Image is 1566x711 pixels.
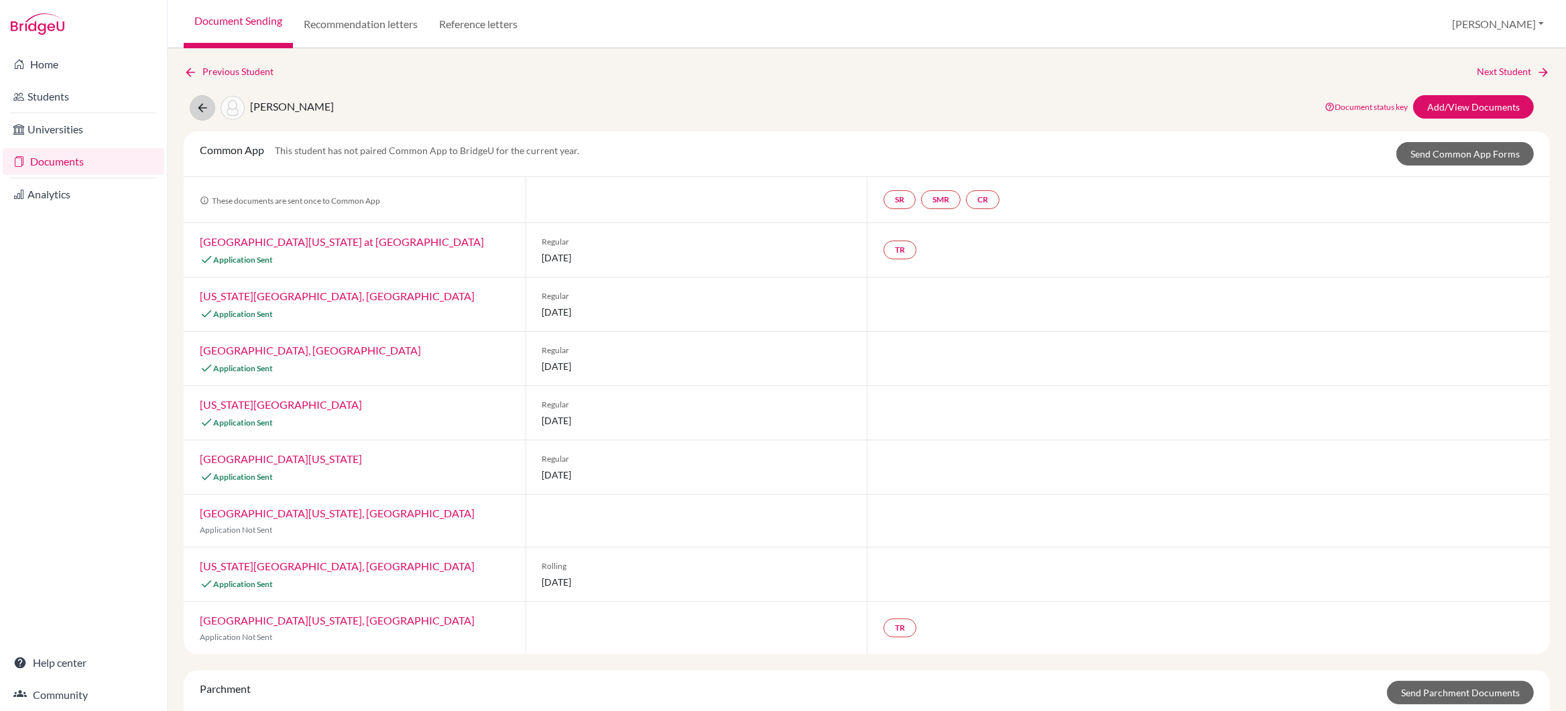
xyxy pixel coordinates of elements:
span: Common App [200,143,264,156]
span: Application Not Sent [200,632,272,642]
a: Universities [3,116,164,143]
span: Parchment [200,682,251,695]
a: Analytics [3,181,164,208]
a: Send Parchment Documents [1387,681,1534,704]
a: Home [3,51,164,78]
a: SMR [921,190,961,209]
span: Application Sent [213,363,273,373]
a: [GEOGRAPHIC_DATA][US_STATE] at [GEOGRAPHIC_DATA] [200,235,484,248]
a: [US_STATE][GEOGRAPHIC_DATA], [GEOGRAPHIC_DATA] [200,560,475,572]
span: These documents are sent once to Common App [200,196,380,206]
a: Previous Student [184,64,284,79]
a: CR [966,190,1000,209]
a: Help center [3,649,164,676]
a: TR [884,241,916,259]
span: Regular [542,236,851,248]
span: Application Sent [213,255,273,265]
a: [US_STATE][GEOGRAPHIC_DATA] [200,398,362,411]
a: Students [3,83,164,110]
img: Bridge-U [11,13,64,35]
span: [DATE] [542,413,851,428]
a: Community [3,682,164,708]
span: Application Sent [213,309,273,319]
button: [PERSON_NAME] [1446,11,1550,37]
a: Add/View Documents [1413,95,1534,119]
span: [DATE] [542,575,851,589]
span: Regular [542,399,851,411]
span: [DATE] [542,305,851,319]
span: [DATE] [542,468,851,482]
a: Next Student [1477,64,1550,79]
span: This student has not paired Common App to BridgeU for the current year. [275,145,579,156]
span: Application Sent [213,417,273,428]
a: TR [884,619,916,637]
a: Documents [3,148,164,175]
a: Document status key [1325,102,1408,112]
span: Application Not Sent [200,525,272,535]
span: [DATE] [542,359,851,373]
a: SR [884,190,916,209]
span: Rolling [542,560,851,572]
span: [DATE] [542,251,851,265]
span: Application Sent [213,579,273,589]
a: [US_STATE][GEOGRAPHIC_DATA], [GEOGRAPHIC_DATA] [200,289,475,302]
span: Regular [542,344,851,357]
span: [PERSON_NAME] [250,100,334,113]
a: [GEOGRAPHIC_DATA][US_STATE], [GEOGRAPHIC_DATA] [200,614,475,627]
a: Send Common App Forms [1396,142,1534,166]
span: Regular [542,290,851,302]
a: [GEOGRAPHIC_DATA], [GEOGRAPHIC_DATA] [200,344,421,357]
span: Application Sent [213,472,273,482]
span: Regular [542,453,851,465]
a: [GEOGRAPHIC_DATA][US_STATE] [200,452,362,465]
a: [GEOGRAPHIC_DATA][US_STATE], [GEOGRAPHIC_DATA] [200,507,475,519]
